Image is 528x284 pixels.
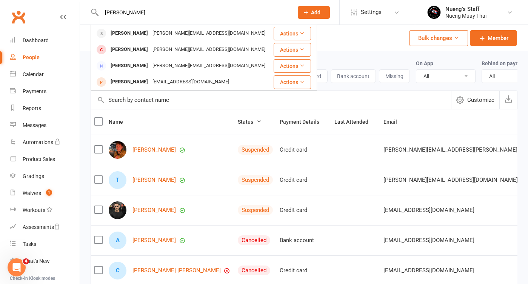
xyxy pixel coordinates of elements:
[132,147,176,153] a: [PERSON_NAME]
[8,258,26,276] iframe: Intercom live chat
[238,266,270,275] div: Cancelled
[383,203,474,217] span: [EMAIL_ADDRESS][DOMAIN_NAME]
[280,119,328,125] span: Payment Details
[23,139,53,145] div: Automations
[467,95,494,104] span: Customize
[280,147,328,153] div: Credit card
[132,177,176,183] a: [PERSON_NAME]
[150,28,268,39] div: [PERSON_NAME][EMAIL_ADDRESS][DOMAIN_NAME]
[150,77,231,88] div: [EMAIL_ADDRESS][DOMAIN_NAME]
[274,27,311,40] button: Actions
[150,60,268,71] div: [PERSON_NAME][EMAIL_ADDRESS][DOMAIN_NAME]
[10,100,80,117] a: Reports
[470,30,517,46] a: Member
[23,54,40,60] div: People
[334,119,377,125] span: Last Attended
[274,59,311,73] button: Actions
[274,75,311,89] button: Actions
[10,32,80,49] a: Dashboard
[488,34,508,43] span: Member
[23,207,45,213] div: Workouts
[238,119,262,125] span: Status
[238,205,273,215] div: Suspended
[409,30,468,46] button: Bulk changes
[10,66,80,83] a: Calendar
[23,173,44,179] div: Gradings
[311,9,320,15] span: Add
[23,190,41,196] div: Waivers
[10,151,80,168] a: Product Sales
[23,258,29,264] span: 4
[23,241,36,247] div: Tasks
[23,71,44,77] div: Calendar
[10,253,80,270] a: What's New
[23,88,46,94] div: Payments
[280,117,328,126] button: Payment Details
[331,69,376,83] button: Bank account
[383,173,518,187] span: [PERSON_NAME][EMAIL_ADDRESS][DOMAIN_NAME]
[91,91,451,109] input: Search by contact name
[238,175,273,185] div: Suspended
[10,49,80,66] a: People
[10,219,80,236] a: Assessments
[445,6,486,12] div: Nueng's Staff
[10,117,80,134] a: Messages
[298,6,330,19] button: Add
[108,44,150,55] div: [PERSON_NAME]
[10,134,80,151] a: Automations
[108,60,150,71] div: [PERSON_NAME]
[132,267,221,274] a: [PERSON_NAME] [PERSON_NAME]
[451,91,499,109] button: Customize
[132,237,176,244] a: [PERSON_NAME]
[361,4,382,21] span: Settings
[280,237,328,244] div: Bank account
[10,168,80,185] a: Gradings
[238,117,262,126] button: Status
[280,267,328,274] div: Credit card
[108,77,150,88] div: [PERSON_NAME]
[10,83,80,100] a: Payments
[238,235,270,245] div: Cancelled
[9,8,28,26] a: Clubworx
[379,69,410,83] button: Missing
[10,202,80,219] a: Workouts
[10,185,80,202] a: Waivers 1
[10,236,80,253] a: Tasks
[426,5,442,20] img: thumb_image1725410985.png
[383,117,405,126] button: Email
[274,43,311,57] button: Actions
[109,232,126,249] div: Archie
[109,141,126,159] img: Robbie
[383,233,474,247] span: [EMAIL_ADDRESS][DOMAIN_NAME]
[23,122,46,128] div: Messages
[238,145,273,155] div: Suspended
[383,263,474,278] span: [EMAIL_ADDRESS][DOMAIN_NAME]
[109,171,126,189] div: Tim
[334,117,377,126] button: Last Attended
[383,119,405,125] span: Email
[150,44,268,55] div: [PERSON_NAME][EMAIL_ADDRESS][DOMAIN_NAME]
[23,37,49,43] div: Dashboard
[280,207,328,213] div: Credit card
[132,207,176,213] a: [PERSON_NAME]
[109,117,131,126] button: Name
[23,224,60,230] div: Assessments
[23,258,50,264] div: What's New
[109,119,131,125] span: Name
[445,12,486,19] div: Nueng Muay Thai
[99,7,288,18] input: Search...
[109,201,126,219] img: Samson
[109,262,126,279] div: Christian Anthony
[416,60,433,66] label: On App
[23,156,55,162] div: Product Sales
[108,28,150,39] div: [PERSON_NAME]
[280,177,328,183] div: Credit card
[23,105,41,111] div: Reports
[46,189,52,196] span: 1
